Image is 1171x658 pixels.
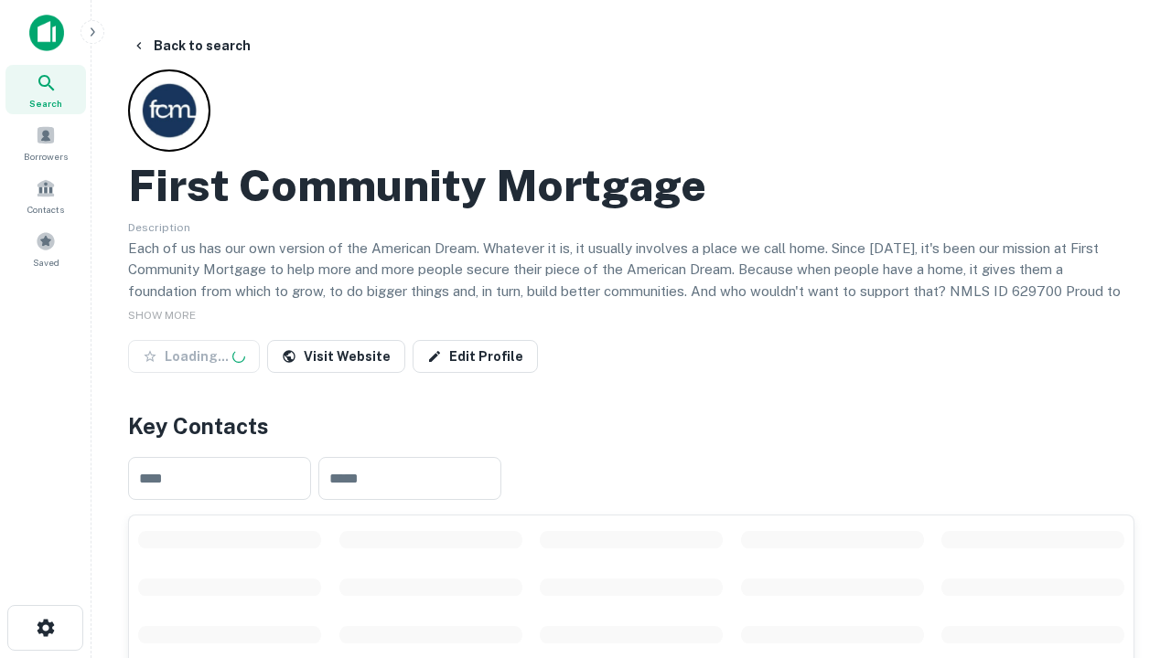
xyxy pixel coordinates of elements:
p: Each of us has our own version of the American Dream. Whatever it is, it usually involves a place... [128,238,1134,324]
span: Search [29,96,62,111]
span: SHOW MORE [128,309,196,322]
iframe: Chat Widget [1080,453,1171,541]
button: Back to search [124,29,258,62]
h4: Key Contacts [128,409,1134,442]
a: Saved [5,224,86,273]
a: Search [5,65,86,114]
a: Visit Website [267,340,405,373]
span: Saved [33,255,59,270]
span: Contacts [27,202,64,217]
a: Contacts [5,171,86,220]
img: capitalize-icon.png [29,15,64,51]
a: Borrowers [5,118,86,167]
span: Borrowers [24,149,68,164]
a: Edit Profile [413,340,538,373]
span: Description [128,221,190,234]
h2: First Community Mortgage [128,159,706,212]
